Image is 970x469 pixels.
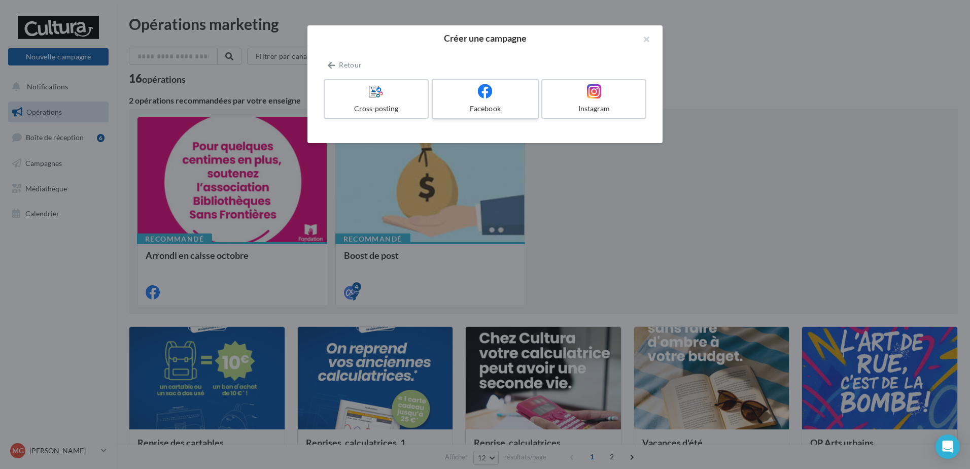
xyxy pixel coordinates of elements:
[936,434,960,459] div: Open Intercom Messenger
[546,104,641,114] div: Instagram
[329,104,424,114] div: Cross-posting
[437,104,533,114] div: Facebook
[324,33,646,43] h2: Créer une campagne
[324,59,366,71] button: Retour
